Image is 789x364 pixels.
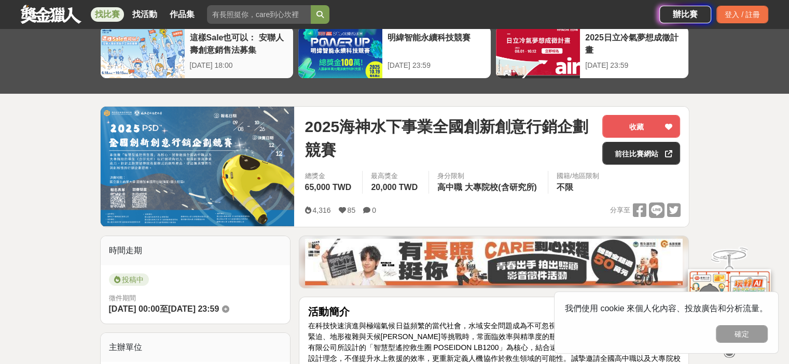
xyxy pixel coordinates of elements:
[109,294,136,302] span: 徵件期間
[298,26,491,79] a: 明緯智能永續科技競賽[DATE] 23:59
[304,115,594,162] span: 2025海神水下事業全國創新創意行銷企劃競賽
[585,60,683,71] div: [DATE] 23:59
[585,32,683,55] div: 2025日立冷氣夢想成徵計畫
[308,306,349,317] strong: 活動簡介
[207,5,311,24] input: 有長照挺你，care到心坎裡！青春出手，拍出照顧 影音徵件活動
[165,7,199,22] a: 作品集
[387,60,486,71] div: [DATE] 23:59
[437,183,462,192] span: 高中職
[465,183,537,192] span: 大專院校(含研究所)
[565,304,768,313] span: 我們使用 cookie 來個人化內容、投放廣告和分析流量。
[100,26,294,79] a: 這樣Sale也可以： 安聯人壽創意銷售法募集[DATE] 18:00
[437,171,539,181] div: 身分限制
[304,183,351,192] span: 65,000 TWD
[304,171,354,181] span: 總獎金
[101,236,290,265] div: 時間走期
[602,142,680,165] a: 前往比賽網站
[557,183,573,192] span: 不限
[109,304,160,313] span: [DATE] 00:00
[109,273,149,286] span: 投稿中
[190,32,288,55] div: 這樣Sale也可以： 安聯人壽創意銷售法募集
[659,6,711,23] a: 辦比賽
[557,171,599,181] div: 國籍/地區限制
[305,239,683,285] img: 35ad34ac-3361-4bcf-919e-8d747461931d.jpg
[610,202,630,218] span: 分享至
[348,206,356,214] span: 85
[716,6,768,23] div: 登入 / 註冊
[101,333,290,362] div: 主辦單位
[371,183,418,192] span: 20,000 TWD
[190,60,288,71] div: [DATE] 18:00
[101,107,295,226] img: Cover Image
[371,171,420,181] span: 最高獎金
[387,32,486,55] div: 明緯智能永續科技競賽
[128,7,161,22] a: 找活動
[716,325,768,343] button: 確定
[688,266,771,334] img: d2146d9a-e6f6-4337-9592-8cefde37ba6b.png
[312,206,330,214] span: 4,316
[168,304,219,313] span: [DATE] 23:59
[91,7,124,22] a: 找比賽
[372,206,376,214] span: 0
[495,26,689,79] a: 2025日立冷氣夢想成徵計畫[DATE] 23:59
[602,115,680,138] button: 收藏
[160,304,168,313] span: 至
